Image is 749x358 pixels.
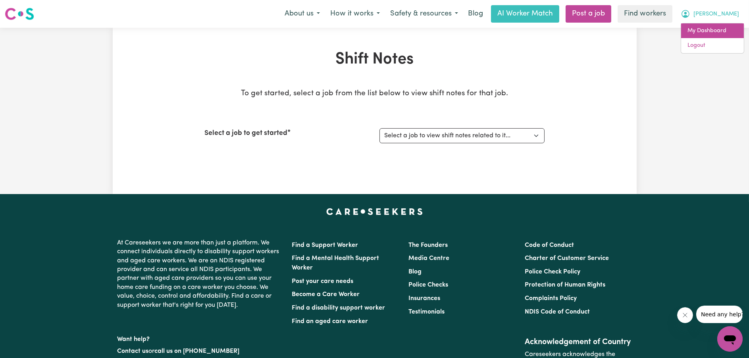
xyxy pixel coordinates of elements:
[408,295,440,302] a: Insurances
[676,6,744,22] button: My Account
[205,128,288,139] label: Select a job to get started
[525,255,609,262] a: Charter of Customer Service
[693,10,739,19] span: [PERSON_NAME]
[292,291,360,298] a: Become a Care Worker
[566,5,611,23] a: Post a job
[325,6,385,22] button: How it works
[681,23,744,38] a: My Dashboard
[155,348,240,354] a: call us on [PHONE_NUMBER]
[117,332,283,344] p: Want help?
[385,6,463,22] button: Safety & resources
[117,348,149,354] a: Contact us
[292,305,385,311] a: Find a disability support worker
[618,5,672,23] a: Find workers
[677,307,693,323] iframe: Close message
[408,255,449,262] a: Media Centre
[696,306,743,323] iframe: Message from company
[5,6,48,12] span: Need any help?
[5,5,34,23] a: Careseekers logo
[681,23,744,54] div: My Account
[525,242,574,248] a: Code of Conduct
[525,282,605,288] a: Protection of Human Rights
[292,242,358,248] a: Find a Support Worker
[326,208,423,215] a: Careseekers home page
[292,255,379,271] a: Find a Mental Health Support Worker
[408,269,422,275] a: Blog
[408,282,448,288] a: Police Checks
[525,269,580,275] a: Police Check Policy
[205,88,545,100] p: To get started, select a job from the list below to view shift notes for that job.
[525,309,590,315] a: NDIS Code of Conduct
[717,326,743,352] iframe: Button to launch messaging window
[463,5,488,23] a: Blog
[279,6,325,22] button: About us
[117,235,283,313] p: At Careseekers we are more than just a platform. We connect individuals directly to disability su...
[292,278,354,285] a: Post your care needs
[491,5,559,23] a: AI Worker Match
[525,295,577,302] a: Complaints Policy
[205,50,545,69] h1: Shift Notes
[408,242,448,248] a: The Founders
[5,7,34,21] img: Careseekers logo
[525,337,632,347] h2: Acknowledgement of Country
[292,318,368,325] a: Find an aged care worker
[681,38,744,53] a: Logout
[408,309,445,315] a: Testimonials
